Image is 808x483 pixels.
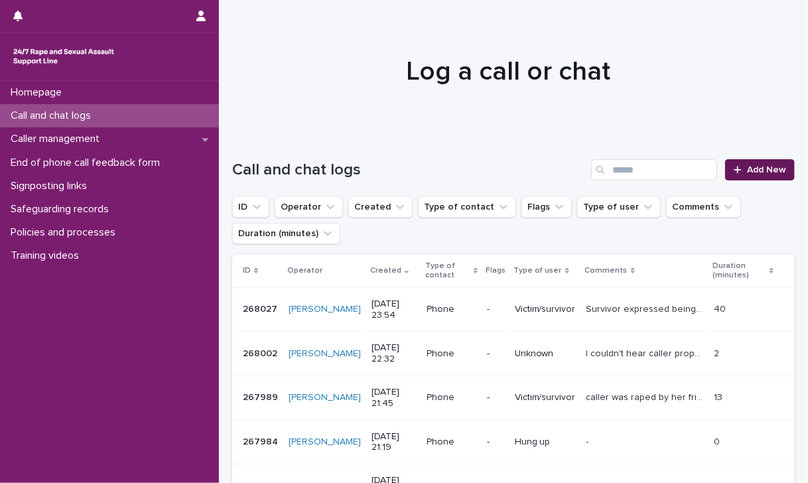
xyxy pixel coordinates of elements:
[515,348,576,360] p: Unknown
[287,263,322,278] p: Operator
[371,431,417,454] p: [DATE] 21:19
[427,304,476,315] p: Phone
[232,196,269,218] button: ID
[232,56,785,88] h1: Log a call or chat
[289,348,361,360] a: [PERSON_NAME]
[243,263,251,278] p: ID
[232,223,340,244] button: Duration (minutes)
[243,301,280,315] p: 268027
[714,346,722,360] p: 2
[5,86,72,99] p: Homepage
[243,389,281,403] p: 267989
[5,157,170,169] p: End of phone call feedback form
[427,392,476,403] p: Phone
[348,196,413,218] button: Created
[487,437,504,448] p: -
[513,263,562,278] p: Type of user
[714,434,722,448] p: 0
[289,392,361,403] a: [PERSON_NAME]
[714,389,725,403] p: 13
[427,348,476,360] p: Phone
[243,434,281,448] p: 267984
[232,287,795,332] tr: 268027268027 [PERSON_NAME] [DATE] 23:54Phone-Victim/survivorSurvivor expressed being scared and f...
[232,332,795,376] tr: 268002268002 [PERSON_NAME] [DATE] 22:32Phone-UnknownI couldn't hear caller properly ,line disconn...
[5,226,126,239] p: Policies and processes
[371,299,417,321] p: [DATE] 23:54
[232,420,795,464] tr: 267984267984 [PERSON_NAME] [DATE] 21:19Phone-Hung up-- 00
[289,437,361,448] a: [PERSON_NAME]
[232,161,586,180] h1: Call and chat logs
[586,346,707,360] p: I couldn't hear caller properly ,line disconnected
[666,196,741,218] button: Comments
[426,259,470,283] p: Type of contact
[591,159,717,180] input: Search
[427,437,476,448] p: Phone
[5,249,90,262] p: Training videos
[5,203,119,216] p: Safeguarding records
[486,263,505,278] p: Flags
[5,133,110,145] p: Caller management
[515,437,576,448] p: Hung up
[586,301,707,315] p: Survivor expressed being scared and feeling vulnerable . she disclosed that she was raped 3 years...
[487,348,504,360] p: -
[712,259,766,283] p: Duration (minutes)
[370,263,401,278] p: Created
[487,304,504,315] p: -
[232,376,795,420] tr: 267989267989 [PERSON_NAME] [DATE] 21:45Phone-Victim/survivorcaller was raped by her friend ( M) l...
[418,196,516,218] button: Type of contact
[5,180,98,192] p: Signposting links
[747,165,786,174] span: Add New
[585,263,628,278] p: Comments
[515,304,576,315] p: Victim/survivor
[586,434,592,448] p: -
[515,392,576,403] p: Victim/survivor
[371,387,417,409] p: [DATE] 21:45
[289,304,361,315] a: [PERSON_NAME]
[714,301,728,315] p: 40
[586,389,707,403] p: caller was raped by her friend ( M) last night . they had some alcohol and she woke up and found ...
[725,159,795,180] a: Add New
[243,346,280,360] p: 268002
[275,196,343,218] button: Operator
[577,196,661,218] button: Type of user
[521,196,572,218] button: Flags
[371,342,417,365] p: [DATE] 22:32
[487,392,504,403] p: -
[5,109,101,122] p: Call and chat logs
[11,43,117,70] img: rhQMoQhaT3yELyF149Cw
